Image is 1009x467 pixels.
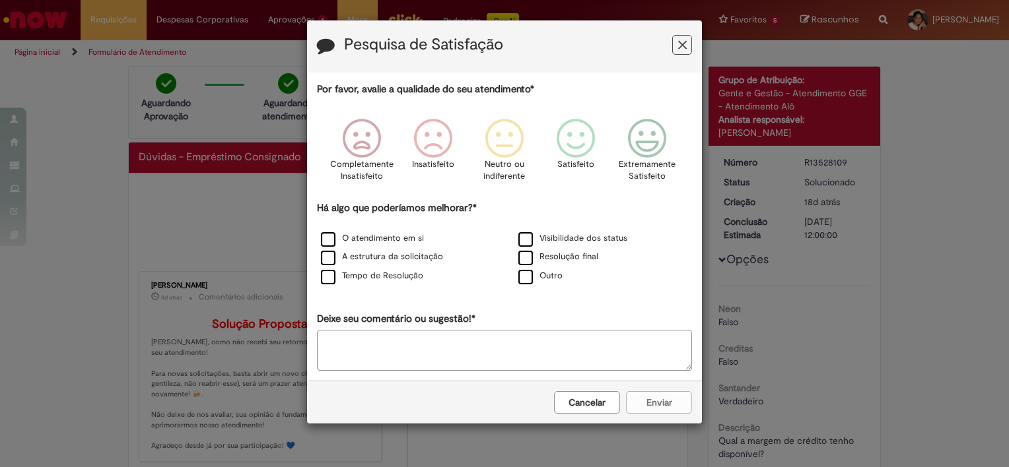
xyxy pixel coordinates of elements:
[321,270,423,282] label: Tempo de Resolução
[554,391,620,414] button: Cancelar
[542,109,609,199] div: Satisfeito
[321,232,424,245] label: O atendimento em si
[317,312,475,326] label: Deixe seu comentário ou sugestão!*
[518,270,563,282] label: Outro
[471,109,538,199] div: Neutro ou indiferente
[317,201,692,286] div: Há algo que poderíamos melhorar?*
[317,82,534,96] label: Por favor, avalie a qualidade do seu atendimento*
[619,158,676,183] p: Extremamente Satisfeito
[412,158,454,171] p: Insatisfeito
[613,109,681,199] div: Extremamente Satisfeito
[557,158,594,171] p: Satisfeito
[321,251,443,263] label: A estrutura da solicitação
[344,36,503,53] label: Pesquisa de Satisfação
[518,251,598,263] label: Resolução final
[518,232,627,245] label: Visibilidade dos status
[330,158,394,183] p: Completamente Insatisfeito
[328,109,395,199] div: Completamente Insatisfeito
[481,158,528,183] p: Neutro ou indiferente
[400,109,467,199] div: Insatisfeito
